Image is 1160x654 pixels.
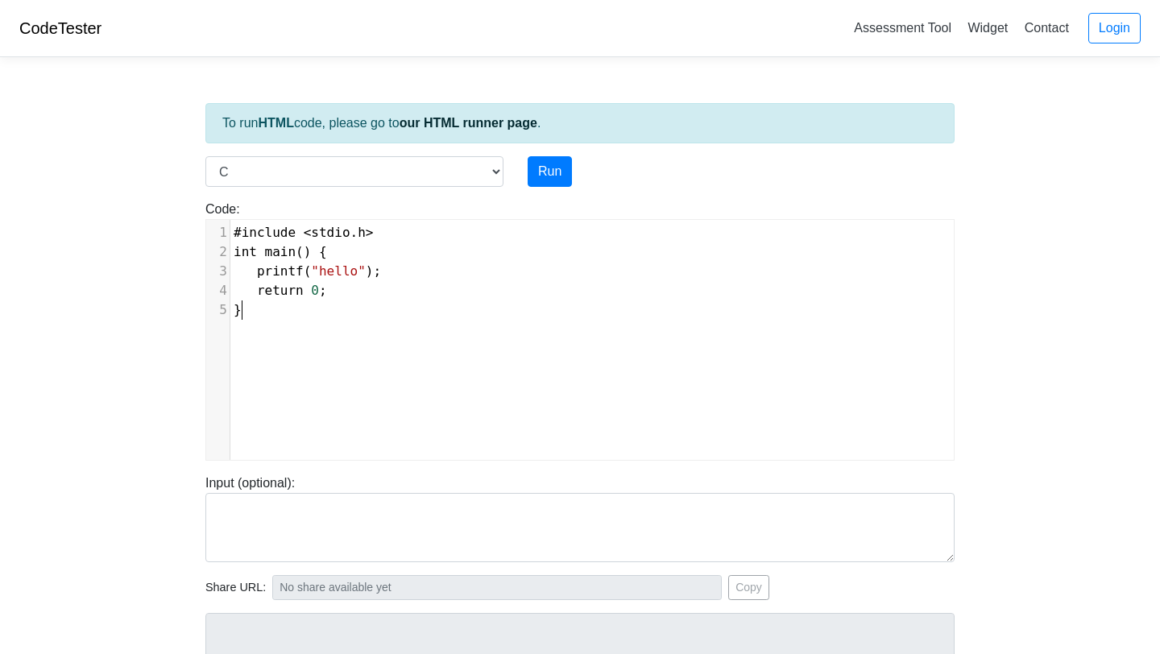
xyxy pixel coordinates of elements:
div: 1 [206,223,230,242]
span: ( ); [234,263,381,279]
span: return [257,283,304,298]
span: < [304,225,312,240]
button: Copy [728,575,769,600]
div: Code: [193,200,967,461]
div: 3 [206,262,230,281]
div: To run code, please go to . [205,103,955,143]
span: #include [234,225,296,240]
span: Share URL: [205,579,266,597]
span: () { [234,244,327,259]
span: printf [257,263,304,279]
span: . [234,225,374,240]
div: 4 [206,281,230,300]
span: h [358,225,366,240]
span: main [265,244,296,259]
button: Run [528,156,572,187]
span: ; [234,283,327,298]
span: int [234,244,257,259]
span: } [234,302,242,317]
span: > [366,225,374,240]
span: "hello" [311,263,365,279]
a: Assessment Tool [847,14,958,41]
a: our HTML runner page [400,116,537,130]
strong: HTML [258,116,293,130]
a: Contact [1018,14,1075,41]
span: stdio [311,225,350,240]
div: 5 [206,300,230,320]
input: No share available yet [272,575,722,600]
a: CodeTester [19,19,101,37]
a: Widget [961,14,1014,41]
div: Input (optional): [193,474,967,562]
div: 2 [206,242,230,262]
span: 0 [311,283,319,298]
a: Login [1088,13,1141,43]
